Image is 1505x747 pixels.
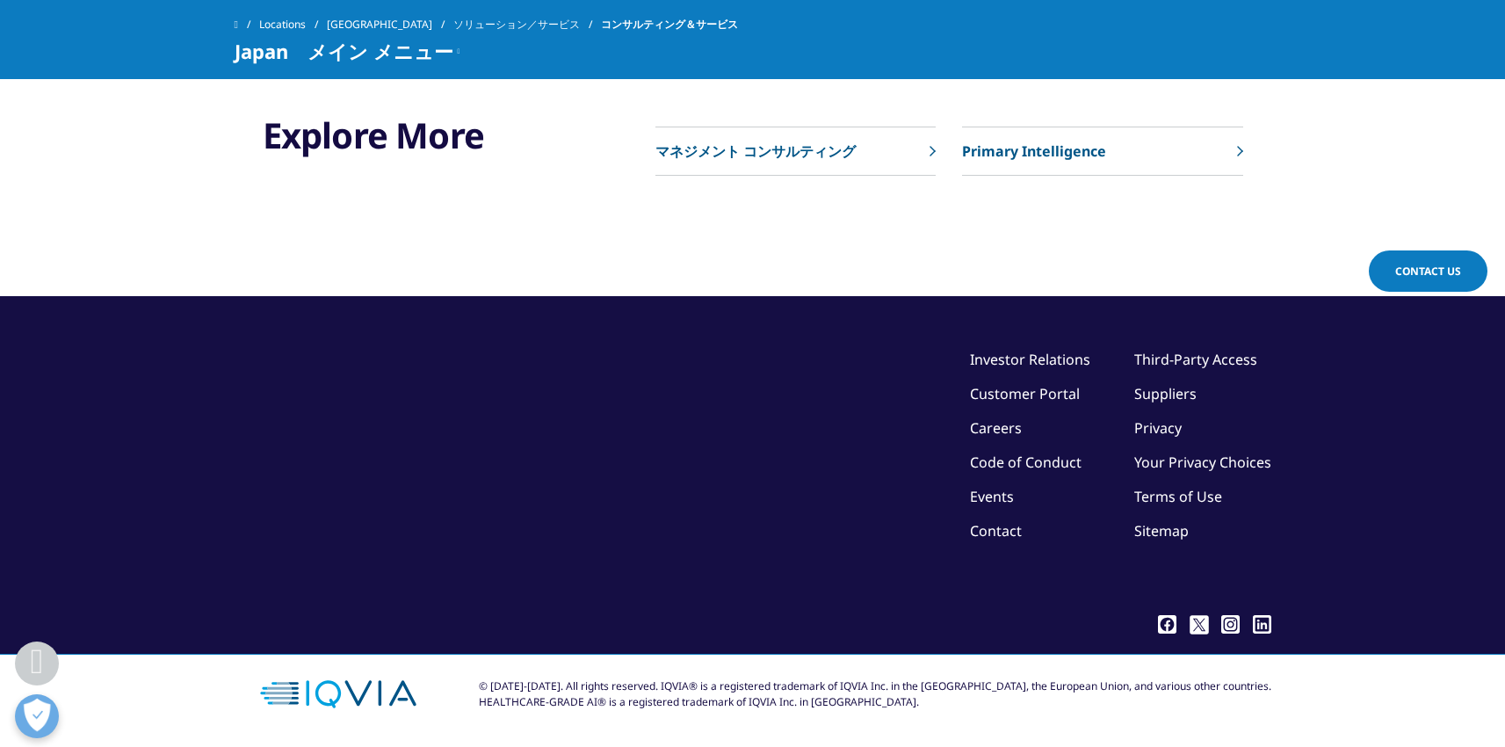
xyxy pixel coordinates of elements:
a: Code of Conduct [970,453,1082,472]
a: Contact [970,521,1022,540]
span: Contact Us [1395,264,1461,279]
a: Primary Intelligence [962,127,1242,176]
a: Contact Us [1369,250,1487,292]
a: Your Privacy Choices [1134,453,1271,472]
a: Terms of Use [1134,487,1222,506]
a: Investor Relations [970,350,1090,369]
a: マネジメント コンサルティング [655,127,936,176]
a: Events [970,487,1014,506]
p: Primary Intelligence [962,141,1106,162]
p: マネジメント コンサルティング [655,141,856,162]
a: ソリューション／サービス [453,9,601,40]
h3: Explore More [263,113,556,157]
button: Open Preferences [15,694,59,738]
a: Privacy [1134,418,1182,438]
a: Sitemap [1134,521,1189,540]
a: [GEOGRAPHIC_DATA] [327,9,453,40]
div: © [DATE]-[DATE]. All rights reserved. IQVIA® is a registered trademark of IQVIA Inc. in the [GEOG... [479,678,1271,710]
span: コンサルティング＆サービス [601,9,738,40]
a: Careers [970,418,1022,438]
a: Locations [259,9,327,40]
span: Japan メイン メニュー [235,40,453,62]
a: Third-Party Access [1134,350,1257,369]
a: Customer Portal [970,384,1080,403]
a: Suppliers [1134,384,1197,403]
